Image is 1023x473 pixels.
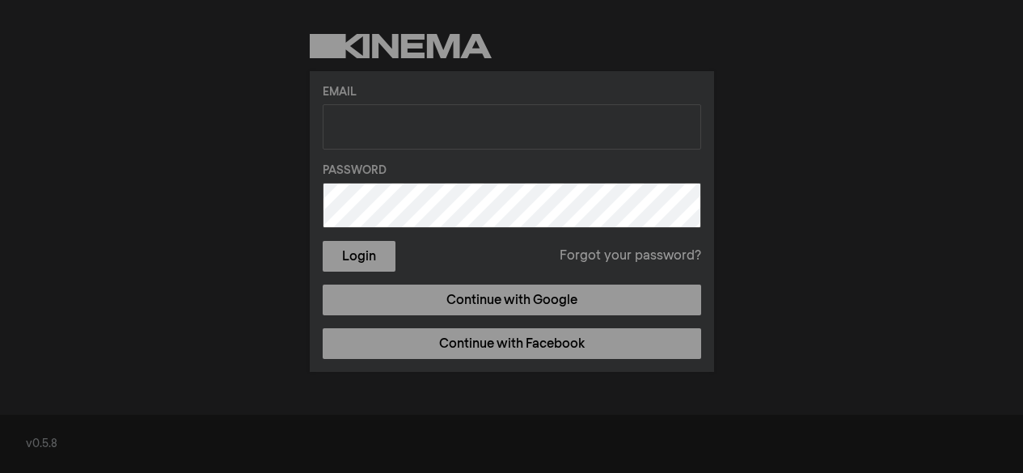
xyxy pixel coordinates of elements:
[26,436,997,453] div: v0.5.8
[323,163,701,179] label: Password
[560,247,701,266] a: Forgot your password?
[323,328,701,359] a: Continue with Facebook
[323,84,701,101] label: Email
[323,285,701,315] a: Continue with Google
[323,241,395,272] button: Login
